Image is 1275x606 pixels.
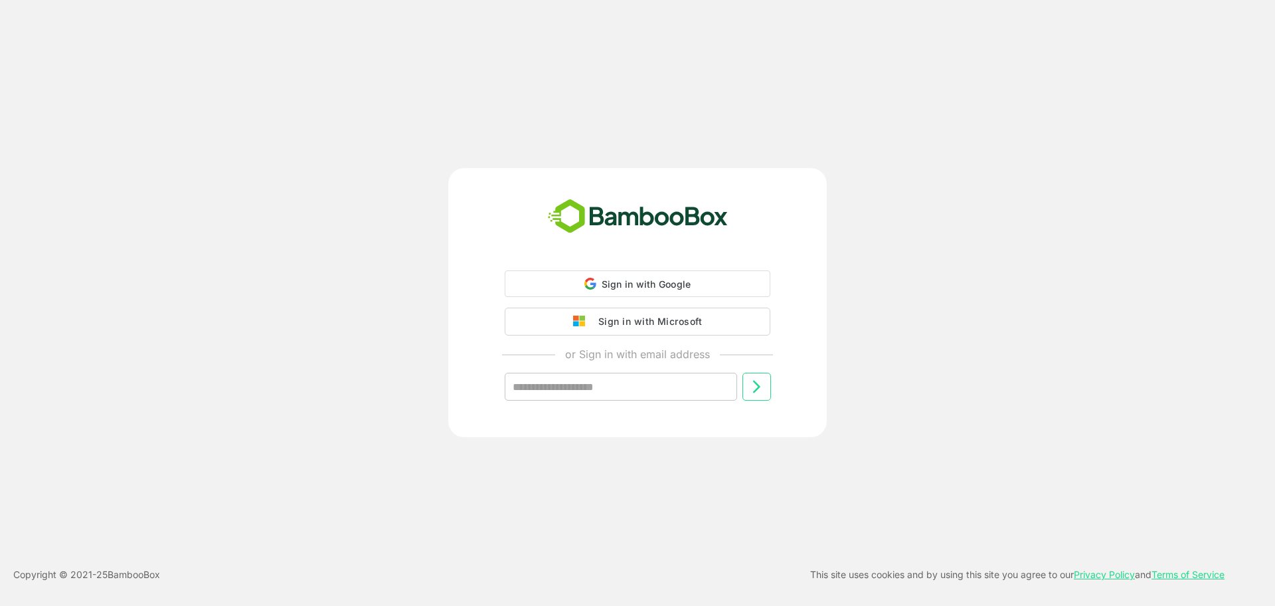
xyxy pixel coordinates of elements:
p: Copyright © 2021- 25 BambooBox [13,567,160,583]
img: bamboobox [541,195,735,239]
a: Privacy Policy [1074,569,1135,580]
span: Sign in with Google [602,278,691,290]
p: or Sign in with email address [565,346,710,362]
div: Sign in with Google [505,270,770,297]
iframe: Sign in with Google Button [498,296,777,325]
p: This site uses cookies and by using this site you agree to our and [810,567,1225,583]
a: Terms of Service [1151,569,1225,580]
